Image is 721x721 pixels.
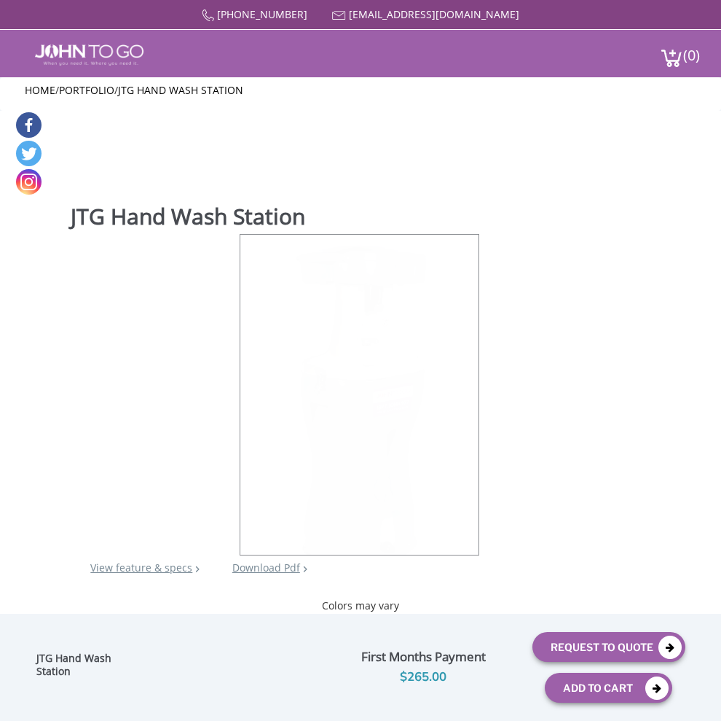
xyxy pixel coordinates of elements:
button: Request To Quote [532,632,685,662]
ul: / / [25,83,696,98]
img: Mail [332,11,346,20]
img: JOHN to go [35,44,143,66]
a: Facebook [16,112,42,138]
div: $265.00 [326,668,521,687]
div: First Months Payment [326,647,521,668]
button: Live Chat [663,663,721,721]
div: JTG Hand Wash Station [36,652,146,684]
img: cart a [661,48,682,68]
a: Home [25,83,55,97]
img: right arrow icon [195,566,200,572]
button: Add To Cart [545,673,672,703]
a: Portfolio [59,83,114,97]
span: (0) [682,34,700,65]
h1: JTG Hand Wash Station [71,203,706,233]
a: JTG Hand Wash Station [118,83,243,97]
div: Colors may vary [15,599,706,613]
a: Download Pdf [232,561,300,574]
a: Instagram [16,169,42,195]
img: Product [253,235,465,578]
a: [PHONE_NUMBER] [217,7,307,21]
a: [EMAIL_ADDRESS][DOMAIN_NAME] [349,7,519,21]
img: Call [202,9,214,22]
a: View feature & specs [90,561,192,574]
img: chevron.png [303,566,307,572]
a: Twitter [16,141,42,166]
